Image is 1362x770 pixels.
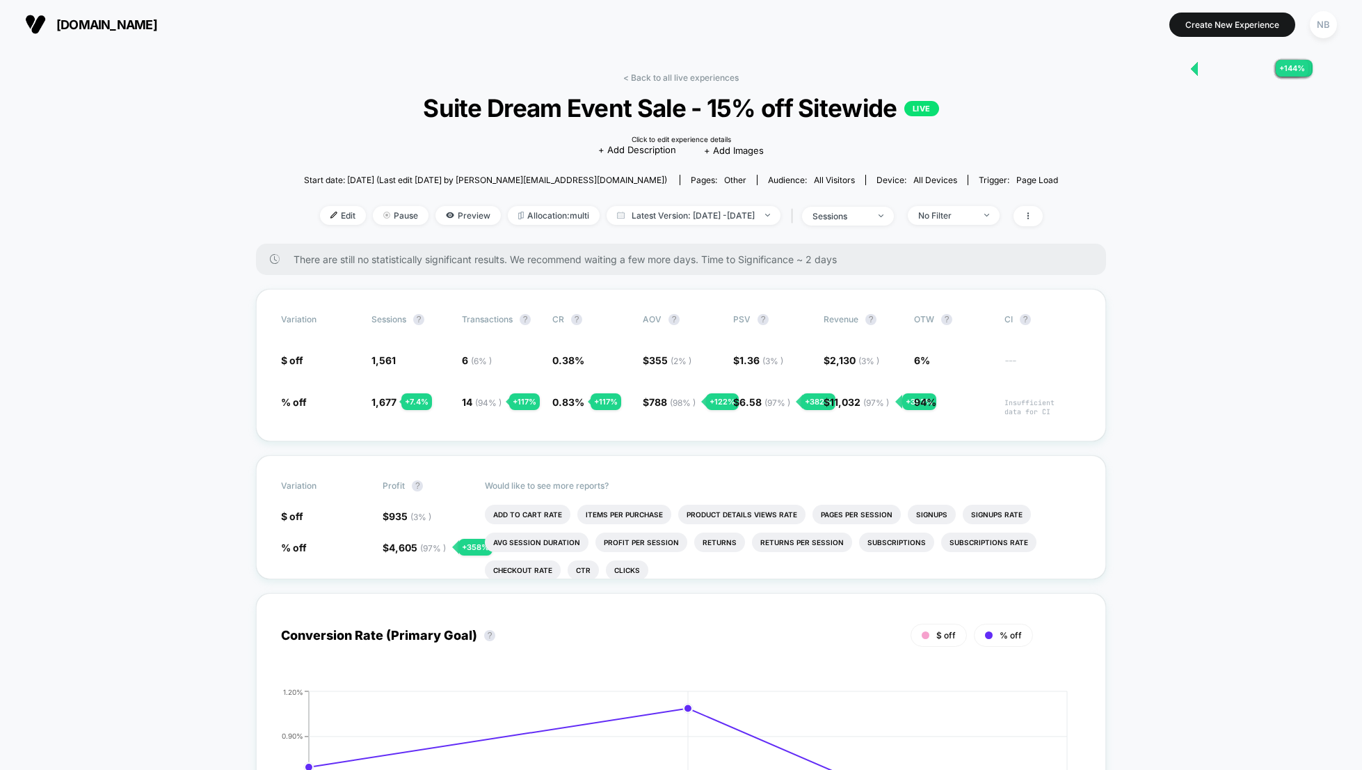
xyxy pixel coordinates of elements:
button: ? [865,314,876,325]
li: Clicks [606,560,648,580]
span: Transactions [462,314,513,324]
img: calendar [617,212,625,219]
span: $ [643,354,691,366]
button: [DOMAIN_NAME] [21,13,161,36]
li: Signups Rate [963,505,1031,524]
span: Latest Version: [DATE] - [DATE] [607,206,780,225]
img: end [984,214,989,217]
span: All Visitors [814,175,855,185]
div: + 382 % [801,393,835,410]
li: Ctr [568,560,599,580]
span: ( 97 % ) [420,543,446,553]
span: Profit [383,480,405,491]
button: ? [941,314,952,325]
span: $ [733,354,783,366]
span: Allocation: multi [508,206,600,225]
div: + 117 % [509,393,540,410]
span: % off [281,542,307,553]
span: + Add Description [598,143,676,157]
span: 788 [649,396,696,408]
span: 4,605 [389,542,446,553]
button: ? [412,480,423,492]
span: $ off [281,510,303,522]
span: $ off [936,630,956,641]
span: 6.58 [739,396,790,408]
span: ( 6 % ) [471,356,492,366]
span: 6% [914,354,930,366]
span: ( 97 % ) [863,398,889,408]
li: Avg Session Duration [485,533,588,552]
div: + 7.4 % [401,393,432,410]
span: CI [1004,314,1081,325]
button: ? [484,630,495,641]
a: < Back to all live experiences [623,72,739,83]
span: other [724,175,746,185]
li: Returns Per Session [752,533,852,552]
img: end [765,214,770,217]
span: Device: [865,175,968,185]
span: $ [643,396,696,408]
div: + 144 % [1276,60,1308,77]
span: --- [1004,356,1081,367]
li: Pages Per Session [812,505,901,524]
span: | [787,206,802,226]
span: ( 98 % ) [670,398,696,408]
span: % off [1000,630,1022,641]
span: Variation [281,480,358,492]
p: Would like to see more reports? [485,480,1082,491]
span: ( 3 % ) [762,356,783,366]
span: CR [552,314,564,324]
span: 94% [914,396,936,408]
span: ( 3 % ) [858,356,879,366]
span: There are still no statistically significant results. We recommend waiting a few more days . Time... [294,253,1078,265]
div: + 358 % [458,539,492,556]
span: $ [733,396,790,408]
div: Audience: [768,175,855,185]
div: sessions [812,211,868,221]
li: Checkout Rate [485,560,561,580]
li: Subscriptions Rate [941,533,1036,552]
span: Edit [320,206,366,225]
span: 355 [649,354,691,366]
li: Subscriptions [859,533,934,552]
div: NB [1310,11,1337,38]
span: Insufficient data for CI [1004,398,1081,416]
span: all devices [913,175,957,185]
img: edit [330,212,337,219]
div: Click to edit experience details [632,135,731,143]
li: Add To Cart Rate [485,505,570,524]
p: LIVE [904,101,939,116]
span: ( 2 % ) [671,356,691,366]
span: Revenue [824,314,858,324]
button: Create New Experience [1169,13,1295,37]
span: $ [383,510,431,522]
span: Page Load [1016,175,1058,185]
tspan: 0.90% [282,732,303,740]
span: 1.36 [739,354,783,366]
span: 2,130 [830,354,879,366]
img: rebalance [518,212,524,219]
button: ? [758,314,769,325]
span: 0.38 % [552,354,584,366]
span: 6 [462,354,492,366]
span: % off [281,396,307,408]
span: $ [383,542,446,553]
div: Pages: [691,175,746,185]
span: ( 97 % ) [764,398,790,408]
span: Sessions [371,314,406,324]
tspan: 1.20% [283,687,303,696]
span: $ off [281,354,303,366]
li: Items Per Purchase [577,505,671,524]
span: 0.83 % [552,396,584,408]
span: Pause [373,206,428,225]
span: 935 [389,510,431,522]
span: 14 [462,396,502,408]
span: AOV [643,314,662,324]
img: Visually logo [25,14,46,35]
span: Preview [435,206,501,225]
span: ( 94 % ) [475,398,502,408]
div: Trigger: [979,175,1058,185]
li: Profit Per Session [595,533,687,552]
button: NB [1306,10,1341,39]
span: $ [824,396,889,408]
